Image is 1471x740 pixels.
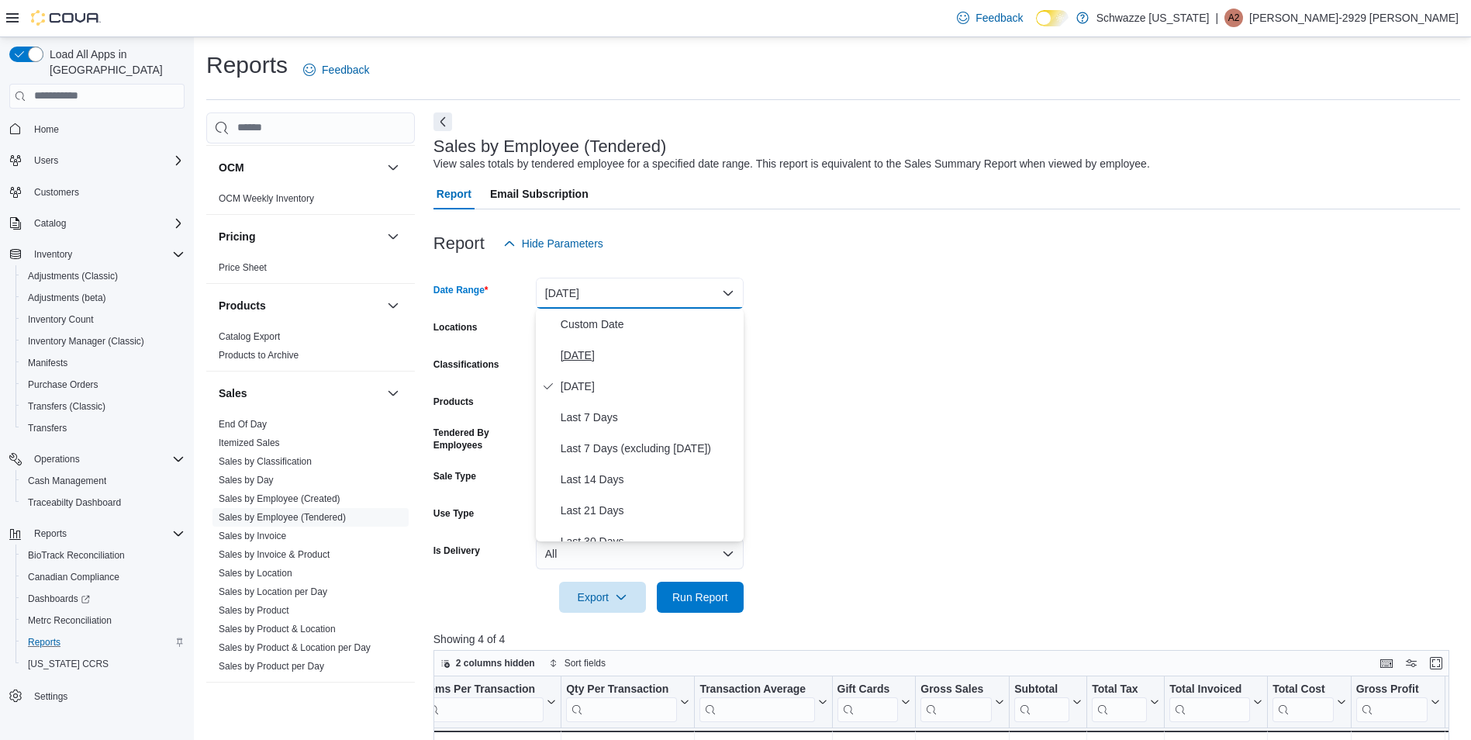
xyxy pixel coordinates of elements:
[1377,654,1396,673] button: Keyboard shortcuts
[16,610,191,631] button: Metrc Reconciliation
[22,332,185,351] span: Inventory Manager (Classic)
[22,472,112,490] a: Cash Management
[219,349,299,361] span: Products to Archive
[433,545,480,557] label: Is Delivery
[219,586,327,597] a: Sales by Location per Day
[1272,682,1333,721] div: Total Cost
[219,697,249,712] h3: Taxes
[1014,682,1069,697] div: Subtotal
[22,310,100,329] a: Inventory Count
[206,50,288,81] h1: Reports
[22,375,105,394] a: Purchase Orders
[561,470,737,489] span: Last 14 Days
[920,682,992,721] div: Gross Sales
[699,682,814,721] div: Transaction Average
[22,590,185,608] span: Dashboards
[43,47,185,78] span: Load All Apps in [GEOGRAPHIC_DATA]
[28,571,119,583] span: Canadian Compliance
[28,270,118,282] span: Adjustments (Classic)
[1092,682,1147,721] div: Total Tax
[28,524,73,543] button: Reports
[3,244,191,265] button: Inventory
[219,386,381,401] button: Sales
[657,582,744,613] button: Run Report
[433,507,474,520] label: Use Type
[3,213,191,234] button: Catalog
[437,178,471,209] span: Report
[28,636,60,648] span: Reports
[28,245,185,264] span: Inventory
[219,455,312,468] span: Sales by Classification
[28,151,185,170] span: Users
[536,538,744,569] button: All
[22,568,126,586] a: Canadian Compliance
[219,548,330,561] span: Sales by Invoice & Product
[34,154,58,167] span: Users
[561,408,737,427] span: Last 7 Days
[568,582,637,613] span: Export
[22,655,185,673] span: Washington CCRS
[3,448,191,470] button: Operations
[1169,682,1250,721] div: Total Invoiced
[1215,9,1218,27] p: |
[28,357,67,369] span: Manifests
[561,315,737,334] span: Custom Date
[28,182,185,202] span: Customers
[16,265,191,287] button: Adjustments (Classic)
[22,546,131,565] a: BioTrack Reconciliation
[384,384,402,403] button: Sales
[219,660,324,673] span: Sales by Product per Day
[219,512,346,523] a: Sales by Employee (Tendered)
[22,472,185,490] span: Cash Management
[34,527,67,540] span: Reports
[837,682,898,697] div: Gift Cards
[28,335,144,348] span: Inventory Manager (Classic)
[219,549,330,560] a: Sales by Invoice & Product
[34,453,80,465] span: Operations
[219,229,255,244] h3: Pricing
[28,524,185,543] span: Reports
[219,193,314,204] a: OCM Weekly Inventory
[28,614,112,627] span: Metrc Reconciliation
[920,682,1004,721] button: Gross Sales
[219,511,346,524] span: Sales by Employee (Tendered)
[1427,654,1445,673] button: Enter fullscreen
[219,298,266,313] h3: Products
[22,546,185,565] span: BioTrack Reconciliation
[16,566,191,588] button: Canadian Compliance
[22,354,185,372] span: Manifests
[22,289,185,307] span: Adjustments (beta)
[206,189,415,214] div: OCM
[1272,682,1345,721] button: Total Cost
[219,261,267,274] span: Price Sheet
[16,545,191,566] button: BioTrack Reconciliation
[16,588,191,610] a: Dashboards
[28,593,90,605] span: Dashboards
[1224,9,1243,27] div: Adrian-2929 Telles
[28,292,106,304] span: Adjustments (beta)
[422,682,544,697] div: Items Per Transaction
[28,549,125,562] span: BioTrack Reconciliation
[433,396,474,408] label: Products
[22,397,185,416] span: Transfers (Classic)
[1355,682,1427,721] div: Gross Profit
[22,375,185,394] span: Purchase Orders
[219,661,324,672] a: Sales by Product per Day
[566,682,677,697] div: Qty Per Transaction
[837,682,910,721] button: Gift Cards
[565,657,606,669] span: Sort fields
[219,568,292,579] a: Sales by Location
[22,267,124,285] a: Adjustments (Classic)
[16,492,191,514] button: Traceabilty Dashboard
[837,682,898,721] div: Gift Card Sales
[561,377,737,396] span: [DATE]
[219,298,381,313] button: Products
[219,419,267,430] a: End Of Day
[219,160,244,175] h3: OCM
[422,682,556,721] button: Items Per Transaction
[28,658,109,670] span: [US_STATE] CCRS
[22,633,67,652] a: Reports
[219,229,381,244] button: Pricing
[433,234,485,253] h3: Report
[522,236,603,251] span: Hide Parameters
